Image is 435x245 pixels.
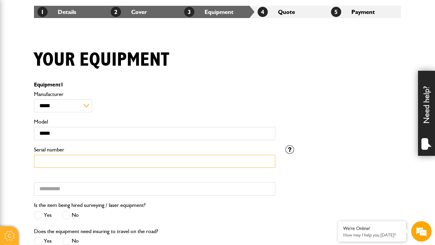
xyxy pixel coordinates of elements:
span: 1 [37,7,48,17]
label: No [62,211,79,219]
a: 2Cover [111,8,147,15]
span: 1 [60,81,64,88]
li: Quote [254,6,328,18]
a: 1Details [37,8,76,15]
p: How may I help you today? [343,232,401,238]
span: 5 [331,7,341,17]
label: Is the item being hired surveying / laser equipment? [34,202,145,208]
span: 3 [184,7,194,17]
div: We're Online! [343,226,401,231]
span: 2 [111,7,121,17]
label: Manufacturer [34,92,275,97]
label: Does the equipment need insuring to travel on the road? [34,229,158,234]
li: Equipment [181,6,254,18]
label: Serial number [34,147,275,152]
p: Equipment [34,82,275,87]
div: Need help? [418,71,435,156]
span: 4 [258,7,268,17]
li: Payment [328,6,401,18]
label: Yes [34,211,52,219]
h1: Your equipment [34,49,169,71]
label: Model [34,119,275,125]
